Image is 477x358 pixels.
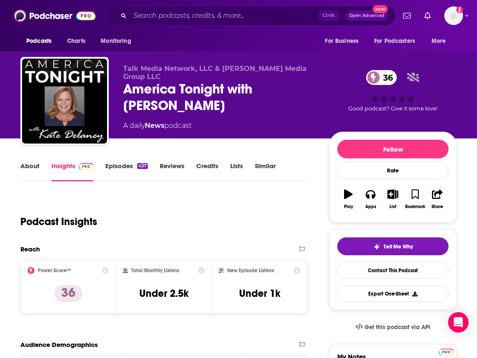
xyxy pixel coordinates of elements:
[105,162,148,181] a: Episodes437
[123,121,192,131] div: A daily podcast
[421,8,434,23] a: Show notifications dropdown
[130,9,319,23] input: Search podcasts, credits, & more...
[432,204,443,209] div: Share
[101,35,131,47] span: Monitoring
[344,204,353,209] div: Play
[439,349,454,355] img: Podchaser Pro
[345,11,388,21] button: Open AdvancedNew
[20,245,40,253] h2: Reach
[20,33,62,49] button: open menu
[22,59,107,144] img: America Tonight with Kate Delaney
[319,33,369,49] button: open menu
[444,6,463,25] span: Logged in as putnampublicity
[79,163,93,170] img: Podchaser Pro
[337,184,359,214] button: Play
[337,140,449,158] button: Follow
[426,184,449,214] button: Share
[382,184,404,214] button: List
[439,347,454,355] a: Pro website
[54,285,82,302] p: 36
[196,162,218,181] a: Credits
[131,268,179,273] h2: Total Monthly Listens
[404,184,426,214] button: Bookmark
[369,33,427,49] button: open menu
[239,287,280,300] h3: Under 1k
[456,6,463,13] svg: Add a profile image
[405,204,425,209] div: Bookmark
[139,287,189,300] h3: Under 2.5k
[390,204,396,209] div: List
[365,204,376,209] div: Apps
[38,268,71,273] h2: Power Score™
[230,162,243,181] a: Lists
[227,268,274,273] h2: New Episode Listens
[255,162,276,181] a: Similar
[337,285,449,302] button: Export One-Sheet
[337,162,449,179] div: Rate
[107,6,395,25] div: Search podcasts, credits, & more...
[373,5,388,13] span: New
[51,162,93,181] a: InsightsPodchaser Pro
[62,33,90,49] a: Charts
[123,65,307,81] span: Talk Media Network, LLC & [PERSON_NAME] Media Group LLC
[359,184,381,214] button: Apps
[325,35,358,47] span: For Business
[349,317,437,338] a: Get this podcast via API
[26,35,51,47] span: Podcasts
[20,341,98,349] h2: Audience Demographics
[67,35,85,47] span: Charts
[337,237,449,255] button: tell me why sparkleTell Me Why
[444,6,463,25] img: User Profile
[426,33,457,49] button: open menu
[432,35,446,47] span: More
[400,8,414,23] a: Show notifications dropdown
[374,35,415,47] span: For Podcasters
[137,163,148,169] div: 437
[373,243,380,250] img: tell me why sparkle
[444,6,463,25] button: Show profile menu
[348,105,437,112] span: Good podcast? Give it some love!
[95,33,142,49] button: open menu
[384,243,413,250] span: Tell Me Why
[448,312,469,333] div: Open Intercom Messenger
[14,8,96,24] img: Podchaser - Follow, Share and Rate Podcasts
[375,70,397,85] span: 36
[20,162,40,181] a: About
[160,162,184,181] a: Reviews
[337,262,449,279] a: Contact This Podcast
[329,65,457,117] div: 36Good podcast? Give it some love!
[349,14,384,18] span: Open Advanced
[145,121,164,130] a: News
[319,10,339,21] span: Ctrl K
[366,70,397,85] a: 36
[364,324,430,331] span: Get this podcast via API
[20,215,97,228] h1: Podcast Insights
